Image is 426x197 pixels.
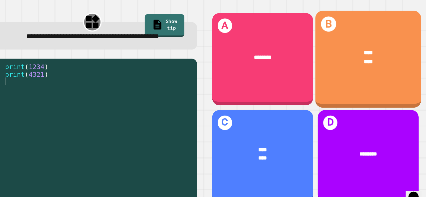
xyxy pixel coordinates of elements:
h1: C [226,110,239,123]
h1: B [320,19,334,33]
iframe: chat widget [398,170,419,190]
a: Show tip [159,17,195,38]
h1: A [226,21,239,34]
h1: D [322,110,336,123]
div: 2 [15,68,29,75]
div: 3 [15,75,29,82]
div: 1 [15,61,29,68]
